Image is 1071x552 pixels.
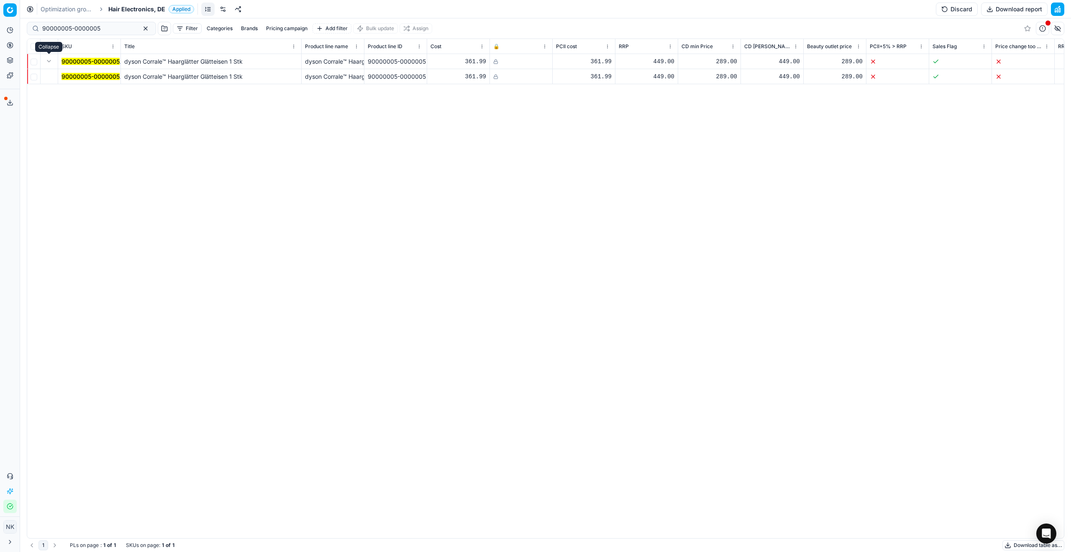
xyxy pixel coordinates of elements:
div: 289.00 [807,72,863,81]
span: CD min Price [682,43,713,50]
strong: 1 [103,542,105,549]
span: PLs on page [70,542,99,549]
button: Expand all [44,41,54,52]
div: Open Intercom Messenger [1036,524,1056,544]
nav: breadcrumb [41,5,194,13]
nav: pagination [27,540,60,550]
div: dyson Corrale™ Haarglätter Glätteisen 1 Stk [305,57,361,66]
div: 289.00 [807,57,863,66]
span: Product line ID [368,43,402,50]
div: 361.99 [430,57,486,66]
div: 449.00 [744,57,800,66]
button: Download report [981,3,1048,16]
div: : [70,542,116,549]
span: CD [PERSON_NAME] [744,43,792,50]
span: dyson Corrale™ Haarglätter Glätteisen 1 Stk [124,58,243,65]
span: Hair Electronics, DE [108,5,165,13]
button: Categories [203,23,236,34]
span: Product line name [305,43,348,50]
div: 90000005-0000005 [368,72,423,81]
input: Search by SKU or title [42,24,134,33]
div: 361.99 [556,57,612,66]
button: Discard [936,3,978,16]
span: 🔒 [493,43,500,50]
button: Expand [44,56,54,66]
mark: 90000005-0000005 [61,73,120,80]
div: Collapse [35,42,62,52]
span: dyson Corrale™ Haarglätter Glätteisen 1 Stk [124,73,243,80]
strong: of [166,542,171,549]
button: Add filter [313,23,351,34]
div: 449.00 [619,72,674,81]
span: SKUs on page : [126,542,160,549]
strong: 1 [162,542,164,549]
span: RRP [619,43,629,50]
span: SKU [61,43,72,50]
span: PCII cost [556,43,577,50]
span: Cost [430,43,441,50]
div: 449.00 [619,57,674,66]
div: 361.99 [556,72,612,81]
strong: of [107,542,112,549]
button: Go to previous page [27,540,37,550]
button: Go to next page [50,540,60,550]
button: Bulk update [353,23,398,34]
strong: 1 [114,542,116,549]
button: Brands [238,23,261,34]
button: Download table as... [1002,540,1064,550]
span: Price change too high [995,43,1043,50]
span: Hair Electronics, DEApplied [108,5,194,13]
span: Applied [169,5,194,13]
button: Filter [173,23,202,34]
button: NK [3,520,17,534]
div: 289.00 [682,72,737,81]
span: Sales Flag [933,43,957,50]
span: Beauty outlet price [807,43,852,50]
div: 90000005-0000005 [368,57,423,66]
div: 449.00 [744,72,800,81]
span: NK [4,521,16,533]
button: 90000005-0000005 [61,72,120,81]
button: 1 [38,540,48,550]
a: Optimization groups [41,5,94,13]
span: PCII+5% > RRP [870,43,907,50]
div: 289.00 [682,57,737,66]
button: 90000005-0000005 [61,57,120,66]
div: 361.99 [430,72,486,81]
mark: 90000005-0000005 [61,58,120,65]
span: Title [124,43,135,50]
div: dyson Corrale™ Haarglätter Glätteisen 1 Stk [305,72,361,81]
button: Pricing campaign [263,23,311,34]
strong: 1 [172,542,174,549]
button: Assign [400,23,432,34]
